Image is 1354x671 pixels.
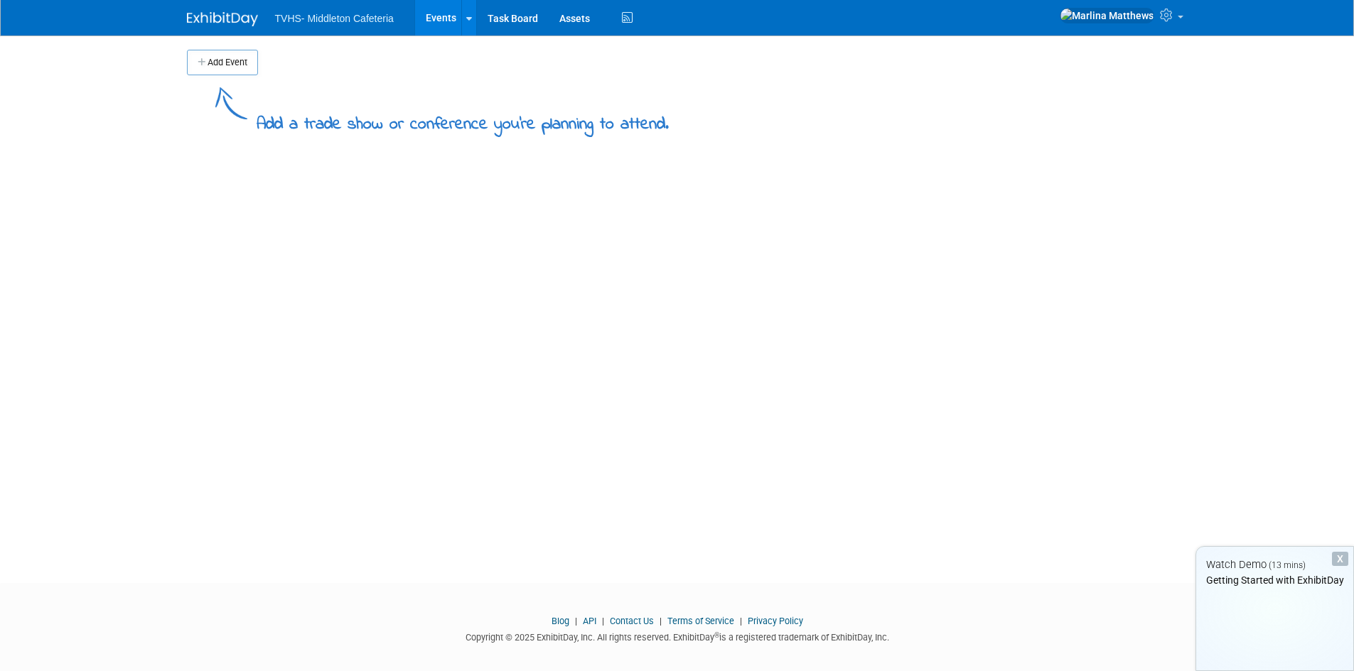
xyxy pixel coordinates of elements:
span: (13 mins) [1269,560,1306,570]
a: Blog [552,616,569,626]
span: | [598,616,608,626]
a: Terms of Service [667,616,734,626]
span: | [736,616,746,626]
div: Add a trade show or conference you're planning to attend. [257,102,669,137]
a: API [583,616,596,626]
a: Privacy Policy [748,616,803,626]
button: Add Event [187,50,258,75]
span: TVHS- Middleton Cafeteria [275,13,394,24]
div: Dismiss [1332,552,1348,566]
a: Contact Us [610,616,654,626]
img: Marlina Matthews [1060,8,1154,23]
div: Watch Demo [1196,557,1353,572]
div: Getting Started with ExhibitDay [1196,573,1353,587]
span: | [656,616,665,626]
sup: ® [714,631,719,639]
img: ExhibitDay [187,12,258,26]
span: | [571,616,581,626]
